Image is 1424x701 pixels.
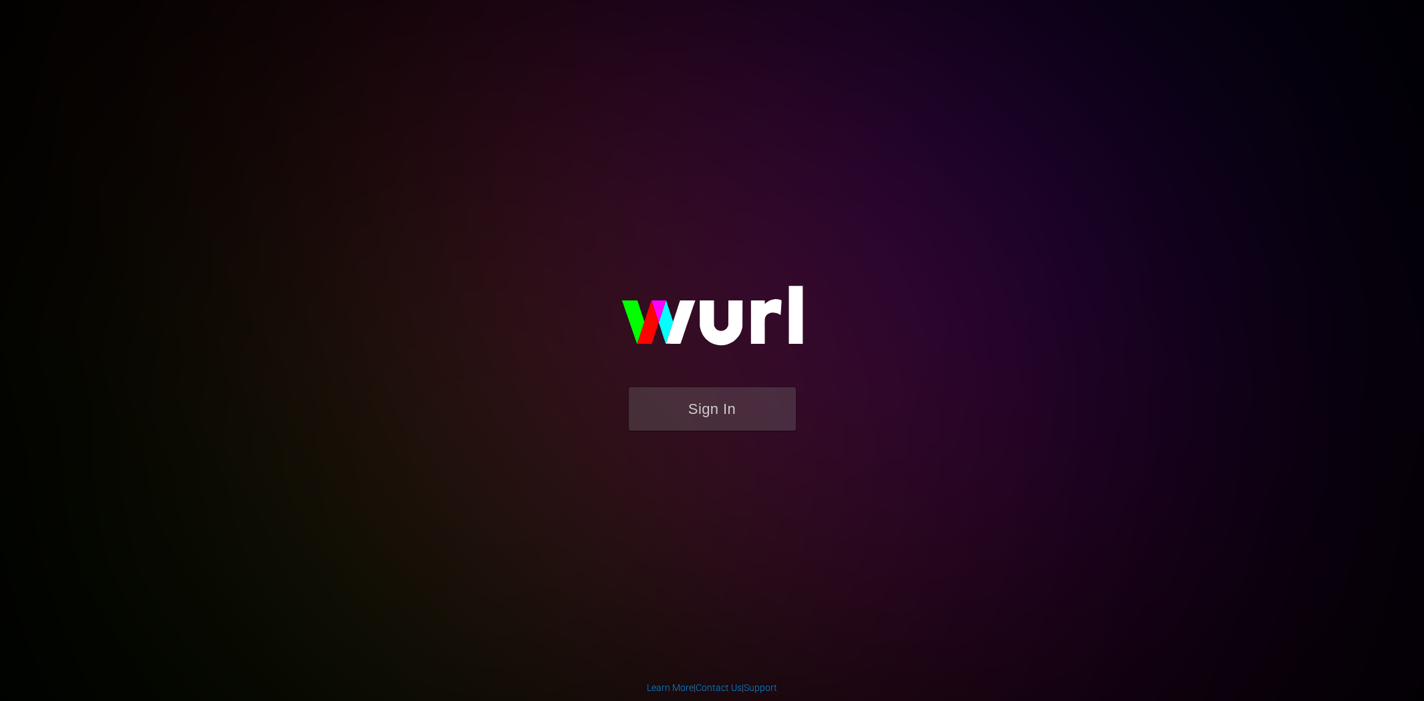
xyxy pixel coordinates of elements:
img: wurl-logo-on-black-223613ac3d8ba8fe6dc639794a292ebdb59501304c7dfd60c99c58986ef67473.svg [579,257,846,387]
button: Sign In [629,387,796,431]
div: | | [647,681,777,694]
a: Contact Us [696,682,742,693]
a: Support [744,682,777,693]
a: Learn More [647,682,694,693]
